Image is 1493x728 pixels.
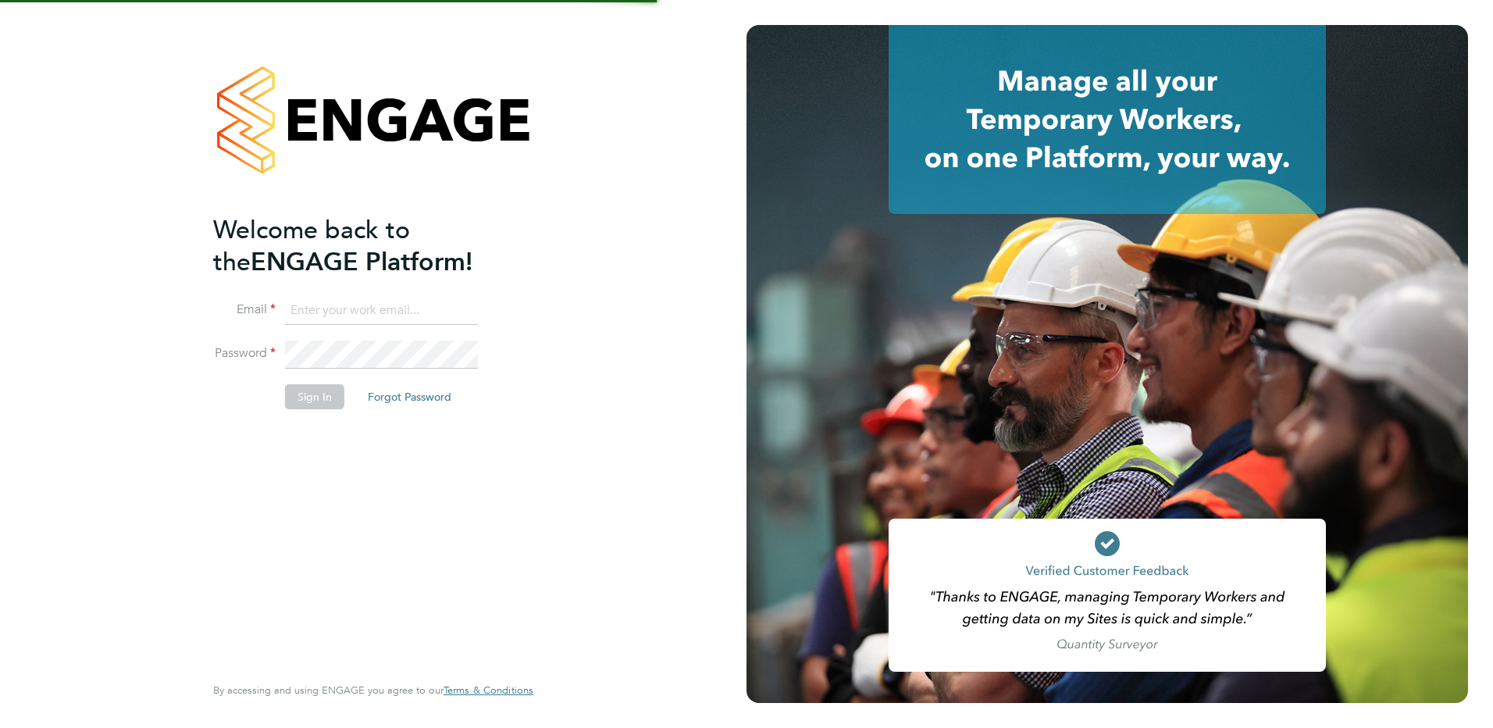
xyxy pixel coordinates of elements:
[213,683,533,697] span: By accessing and using ENGAGE you agree to our
[213,302,276,318] label: Email
[285,297,478,325] input: Enter your work email...
[444,683,533,697] span: Terms & Conditions
[213,214,518,278] h2: ENGAGE Platform!
[444,684,533,697] a: Terms & Conditions
[285,384,344,409] button: Sign In
[355,384,464,409] button: Forgot Password
[213,345,276,362] label: Password
[213,215,410,277] span: Welcome back to the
